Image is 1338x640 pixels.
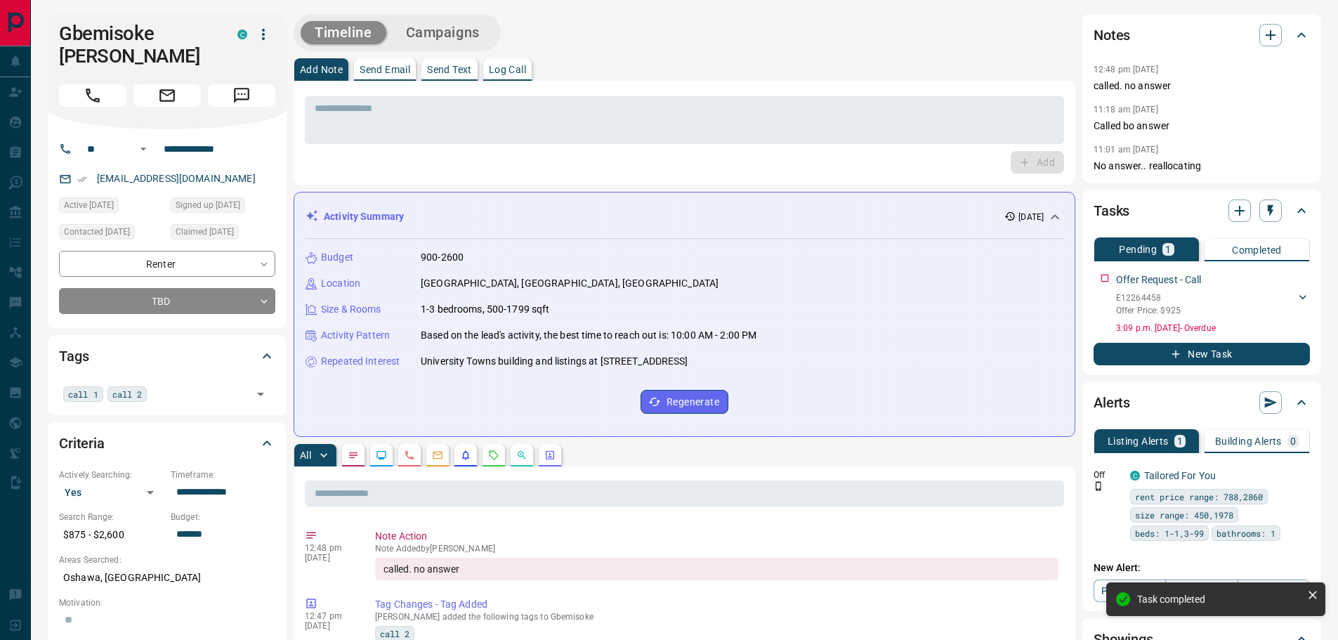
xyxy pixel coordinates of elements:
[489,65,526,74] p: Log Call
[1137,594,1301,605] div: Task completed
[1094,200,1129,222] h2: Tasks
[1094,561,1310,575] p: New Alert:
[171,224,275,244] div: Sun May 18 2025
[360,65,410,74] p: Send Email
[460,450,471,461] svg: Listing Alerts
[59,523,164,547] p: $875 - $2,600
[133,84,201,107] span: Email
[1094,159,1310,174] p: No answer.. reallocating
[1094,18,1310,52] div: Notes
[1116,289,1310,320] div: E12264458Offer Price: $925
[300,65,343,74] p: Add Note
[488,450,499,461] svg: Requests
[1165,244,1171,254] p: 1
[59,511,164,523] p: Search Range:
[59,22,216,67] h1: Gbemisoke [PERSON_NAME]
[1116,322,1310,334] p: 3:09 p.m. [DATE] - Overdue
[1116,304,1181,317] p: Offer Price: $925
[1094,580,1166,602] a: Property
[324,209,404,224] p: Activity Summary
[59,426,275,460] div: Criteria
[1094,79,1310,93] p: called. no answer
[376,450,387,461] svg: Lead Browsing Activity
[1094,65,1158,74] p: 12:48 pm [DATE]
[421,354,688,369] p: University Towns building and listings at [STREET_ADDRESS]
[321,250,353,265] p: Budget
[321,276,360,291] p: Location
[375,544,1058,554] p: Note Added by [PERSON_NAME]
[1094,145,1158,155] p: 11:01 am [DATE]
[1130,471,1140,481] div: condos.ca
[59,481,164,504] div: Yes
[176,225,234,239] span: Claimed [DATE]
[1094,386,1310,419] div: Alerts
[171,197,275,217] div: Thu Oct 10 2024
[305,553,354,563] p: [DATE]
[375,612,1058,622] p: [PERSON_NAME] added the following tags to Gbemisoke
[64,225,130,239] span: Contacted [DATE]
[1290,436,1296,446] p: 0
[1116,292,1181,304] p: E12264458
[59,566,275,589] p: Oshawa, [GEOGRAPHIC_DATA]
[59,345,88,367] h2: Tags
[68,387,98,401] span: call 1
[306,204,1063,230] div: Activity Summary[DATE]
[1094,194,1310,228] div: Tasks
[1094,119,1310,133] p: Called bo answer
[59,288,275,314] div: TBD
[59,197,164,217] div: Tue Jul 08 2025
[321,354,400,369] p: Repeated Interest
[1018,211,1044,223] p: [DATE]
[59,596,275,609] p: Motivation:
[59,432,105,455] h2: Criteria
[64,198,114,212] span: Active [DATE]
[208,84,275,107] span: Message
[135,141,152,157] button: Open
[421,276,719,291] p: [GEOGRAPHIC_DATA], [GEOGRAPHIC_DATA], [GEOGRAPHIC_DATA]
[59,224,164,244] div: Sun May 18 2025
[59,554,275,566] p: Areas Searched:
[305,621,354,631] p: [DATE]
[641,390,728,414] button: Regenerate
[1094,343,1310,365] button: New Task
[59,251,275,277] div: Renter
[421,302,550,317] p: 1-3 bedrooms, 500-1799 sqft
[1135,508,1233,522] span: size range: 450,1978
[427,65,472,74] p: Send Text
[375,529,1058,544] p: Note Action
[59,339,275,373] div: Tags
[1215,436,1282,446] p: Building Alerts
[97,173,256,184] a: [EMAIL_ADDRESS][DOMAIN_NAME]
[1177,436,1183,446] p: 1
[1108,436,1169,446] p: Listing Alerts
[321,328,390,343] p: Activity Pattern
[176,198,240,212] span: Signed up [DATE]
[301,21,386,44] button: Timeline
[375,597,1058,612] p: Tag Changes - Tag Added
[1119,244,1157,254] p: Pending
[305,611,354,621] p: 12:47 pm
[1094,391,1130,414] h2: Alerts
[421,328,756,343] p: Based on the lead's activity, the best time to reach out is: 10:00 AM - 2:00 PM
[251,384,270,404] button: Open
[1116,273,1202,287] p: Offer Request - Call
[516,450,527,461] svg: Opportunities
[321,302,381,317] p: Size & Rooms
[1094,469,1122,481] p: Off
[171,469,275,481] p: Timeframe:
[59,84,126,107] span: Call
[375,558,1058,580] div: called. no answer
[305,543,354,553] p: 12:48 pm
[171,511,275,523] p: Budget:
[392,21,494,44] button: Campaigns
[300,450,311,460] p: All
[1232,245,1282,255] p: Completed
[348,450,359,461] svg: Notes
[112,387,143,401] span: call 2
[1094,24,1130,46] h2: Notes
[432,450,443,461] svg: Emails
[77,174,87,184] svg: Email Verified
[59,469,164,481] p: Actively Searching:
[1094,105,1158,115] p: 11:18 am [DATE]
[1094,481,1103,491] svg: Push Notification Only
